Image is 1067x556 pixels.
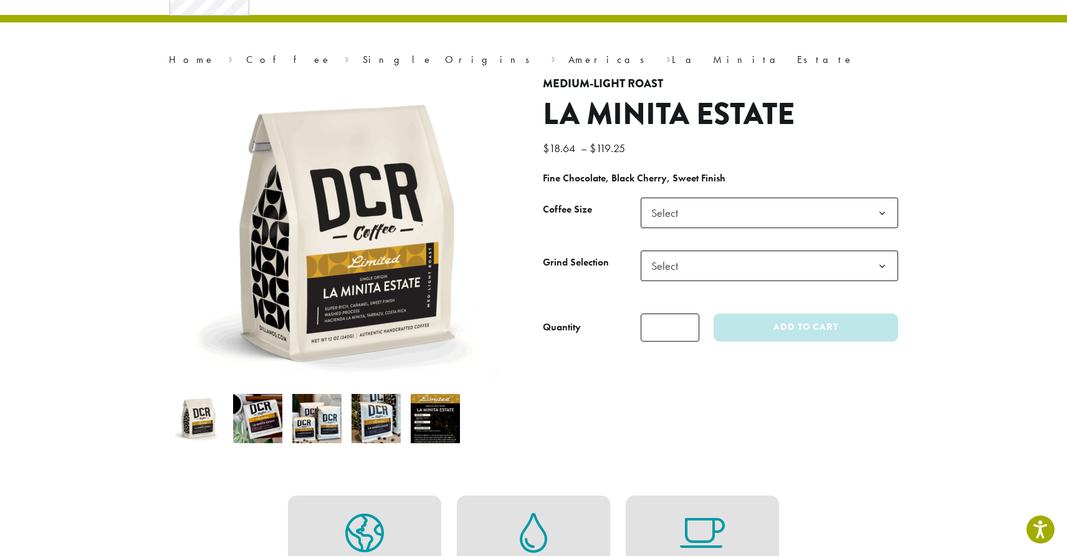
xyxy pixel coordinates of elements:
bdi: 18.64 [543,141,578,155]
label: Grind Selection [543,254,641,272]
span: Select [641,251,898,281]
span: $ [590,141,596,155]
span: › [551,48,555,67]
img: La Minita Estate - Image 3 [292,394,342,443]
a: Americas [568,53,653,66]
span: Select [646,201,691,225]
img: La Minita Estate - Image 4 [352,394,401,443]
nav: Breadcrumb [169,52,898,67]
span: Select [646,254,691,278]
h1: La Minita Estate [543,97,898,133]
span: › [666,48,671,67]
h4: Medium-Light Roast [543,77,898,91]
img: La Minita Estate - Image 2 [233,394,282,443]
span: › [228,48,232,67]
span: › [345,48,349,67]
span: $ [543,141,549,155]
a: Home [169,53,215,66]
span: Select [641,198,898,228]
div: Quantity [543,320,581,335]
b: Fine Chocolate, Black Cherry, Sweet Finish [543,171,725,185]
a: Coffee [246,53,332,66]
span: – [581,141,587,155]
a: Single Origins [363,53,538,66]
img: La Minita Estate - Image 5 [411,394,460,443]
button: Add to cart [714,314,898,342]
label: Coffee Size [543,201,641,219]
img: La Minita Estate [174,394,223,443]
bdi: 119.25 [590,141,628,155]
input: Product quantity [641,314,699,342]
